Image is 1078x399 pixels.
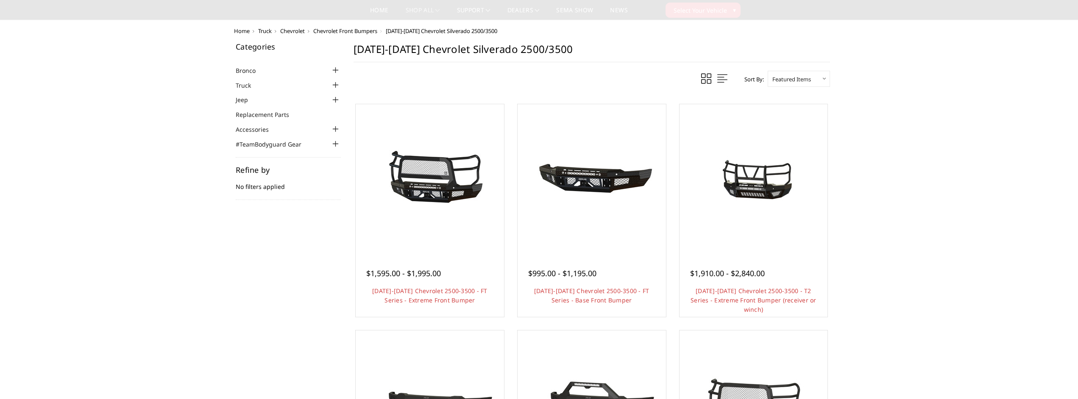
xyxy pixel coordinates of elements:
a: Truck [258,27,272,35]
a: Dealers [507,7,540,19]
a: Bronco [236,66,266,75]
span: [DATE]-[DATE] Chevrolet Silverado 2500/3500 [386,27,497,35]
a: Truck [236,81,262,90]
span: Select Your Vehicle [674,6,727,15]
a: Home [234,27,250,35]
h5: Refine by [236,166,341,174]
span: $995.00 - $1,195.00 [528,268,596,278]
a: [DATE]-[DATE] Chevrolet 2500-3500 - FT Series - Base Front Bumper [534,287,649,304]
a: Chevrolet [280,27,305,35]
a: [DATE]-[DATE] Chevrolet 2500-3500 - T2 Series - Extreme Front Bumper (receiver or winch) [691,287,816,313]
span: ▾ [733,6,736,14]
a: SEMA Show [556,7,593,19]
a: News [610,7,627,19]
a: #TeamBodyguard Gear [236,140,312,149]
a: Replacement Parts [236,110,300,119]
a: Accessories [236,125,279,134]
a: Support [457,7,490,19]
span: $1,595.00 - $1,995.00 [366,268,441,278]
a: Chevrolet Front Bumpers [313,27,377,35]
a: Jeep [236,95,259,104]
button: Select Your Vehicle [666,3,741,18]
span: $1,910.00 - $2,840.00 [690,268,765,278]
a: Home [370,7,388,19]
h1: [DATE]-[DATE] Chevrolet Silverado 2500/3500 [354,43,830,62]
div: No filters applied [236,166,341,200]
a: 2024-2025 Chevrolet 2500-3500 - FT Series - Extreme Front Bumper 2024-2025 Chevrolet 2500-3500 - ... [358,106,502,250]
a: 2024-2025 Chevrolet 2500-3500 - FT Series - Base Front Bumper 2024-2025 Chevrolet 2500-3500 - FT ... [520,106,664,250]
h5: Categories [236,43,341,50]
a: 2024-2025 Chevrolet 2500-3500 - T2 Series - Extreme Front Bumper (receiver or winch) 2024-2025 Ch... [682,106,826,250]
a: shop all [406,7,440,19]
label: Sort By: [740,73,764,86]
a: [DATE]-[DATE] Chevrolet 2500-3500 - FT Series - Extreme Front Bumper [372,287,487,304]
